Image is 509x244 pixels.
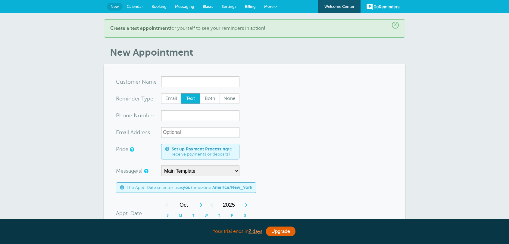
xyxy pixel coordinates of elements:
span: Blasts [203,4,213,9]
span: New [111,4,119,9]
a: New [107,3,123,11]
b: your [183,185,192,190]
a: Upgrade [266,227,295,236]
a: You can create different reminder message templates under the Settings tab. [144,169,148,173]
span: to receive payments or deposits! [172,147,236,157]
th: S [161,211,174,220]
span: Calendar [127,4,143,9]
span: Both [200,94,220,104]
label: Email [161,93,181,104]
span: The Appt. Date selector uses timezone: [126,185,252,190]
p: for yourself to see your reminders in action! [110,26,399,31]
span: Ema [116,130,126,135]
div: Next Month [195,199,206,211]
a: An optional price for the appointment. If you set a price, you can include a payment link in your... [130,147,133,151]
span: Settings [222,4,236,9]
span: ne Nu [126,113,141,118]
div: ress [116,127,161,138]
th: F [226,211,239,220]
span: tomer N [126,79,146,85]
div: Previous Year [206,199,217,211]
span: Billing [245,4,256,9]
span: Pho [116,113,126,118]
span: October [172,199,195,211]
div: Next Year [241,199,251,211]
span: Text [181,94,200,104]
div: Previous Month [161,199,172,211]
a: Set up Payment Processing [172,147,228,151]
span: Messaging [175,4,194,9]
span: Cus [116,79,126,85]
th: T [213,211,226,220]
div: Your trial ends in . [104,225,405,238]
label: Appt. Date [116,211,142,216]
span: 2025 [217,199,241,211]
th: M [174,211,187,220]
span: None [220,94,239,104]
input: Optional [161,127,239,138]
th: T [187,211,200,220]
label: Text [181,93,201,104]
b: America/New_York [212,185,252,190]
div: mber [116,110,161,121]
h1: New Appointment [110,47,405,58]
label: Reminder Type [116,96,153,101]
div: ame [116,76,161,87]
span: More [264,4,273,9]
th: S [239,211,251,220]
span: × [392,22,399,29]
label: None [220,93,239,104]
th: W [200,211,213,220]
a: Create a test appointment [110,26,170,31]
span: il Add [126,130,140,135]
label: Both [200,93,220,104]
a: 2 days [248,229,262,234]
span: Booking [151,4,167,9]
span: Email [161,94,181,104]
label: Price [116,147,128,152]
label: Message(s) [116,168,142,174]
